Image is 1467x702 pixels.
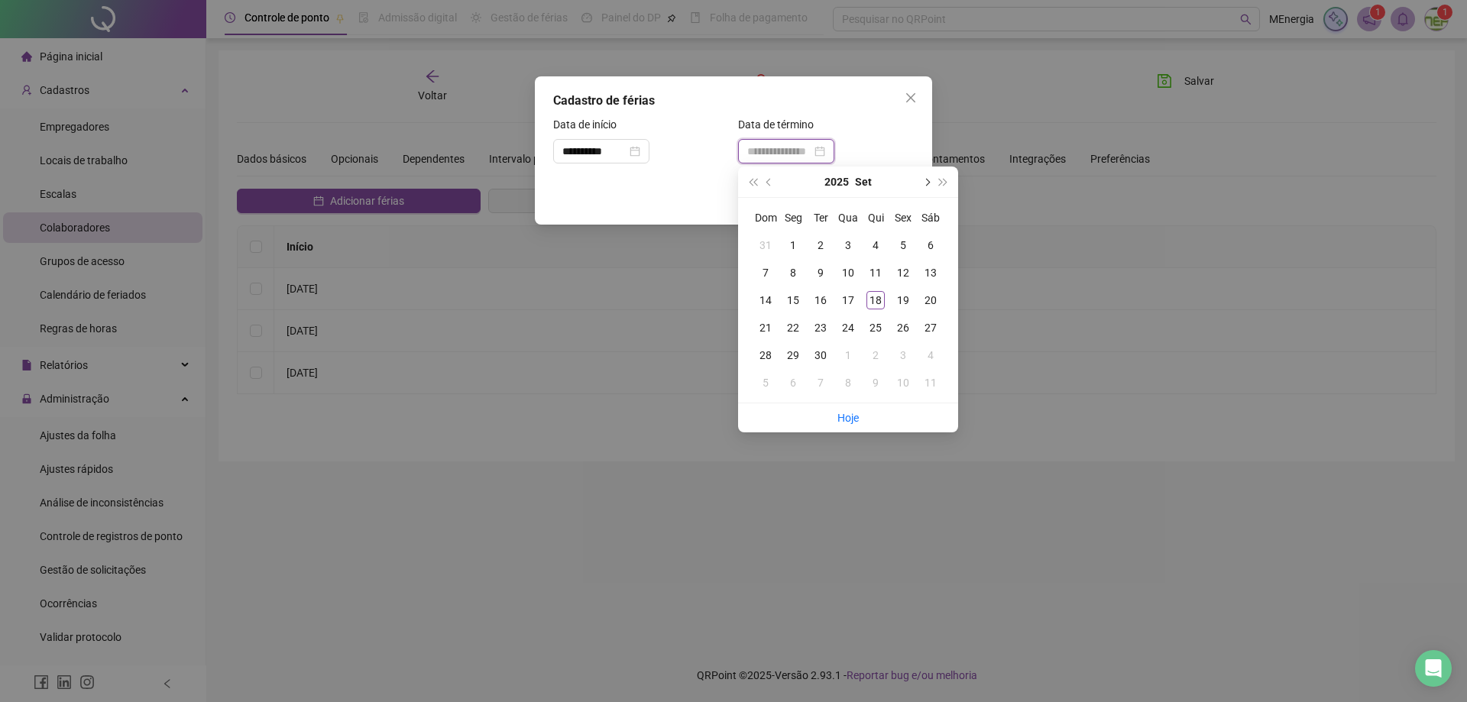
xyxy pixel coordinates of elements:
th: Sex [889,204,917,231]
div: 30 [811,346,830,364]
td: 2025-09-22 [779,314,807,341]
div: 4 [921,346,940,364]
td: 2025-10-04 [917,341,944,369]
span: close [905,92,917,104]
td: 2025-09-15 [779,286,807,314]
div: 3 [894,346,912,364]
td: 2025-09-02 [807,231,834,259]
td: 2025-09-09 [807,259,834,286]
label: Data de término [738,116,824,133]
div: 6 [921,236,940,254]
div: 10 [894,374,912,392]
td: 2025-09-20 [917,286,944,314]
div: 21 [756,319,775,337]
button: month panel [855,167,872,197]
td: 2025-10-02 [862,341,889,369]
button: year panel [824,167,849,197]
div: 1 [839,346,857,364]
td: 2025-08-31 [752,231,779,259]
div: 18 [866,291,885,309]
td: 2025-09-24 [834,314,862,341]
td: 2025-09-03 [834,231,862,259]
td: 2025-09-13 [917,259,944,286]
div: 23 [811,319,830,337]
td: 2025-09-08 [779,259,807,286]
td: 2025-10-07 [807,369,834,396]
td: 2025-10-01 [834,341,862,369]
div: 9 [811,264,830,282]
button: super-prev-year [744,167,761,197]
td: 2025-10-03 [889,341,917,369]
td: 2025-10-08 [834,369,862,396]
button: Close [899,86,923,110]
td: 2025-09-12 [889,259,917,286]
div: 5 [894,236,912,254]
div: Open Intercom Messenger [1415,650,1452,687]
td: 2025-09-11 [862,259,889,286]
div: 27 [921,319,940,337]
div: 24 [839,319,857,337]
td: 2025-09-26 [889,314,917,341]
th: Seg [779,204,807,231]
div: 4 [866,236,885,254]
th: Qua [834,204,862,231]
th: Ter [807,204,834,231]
td: 2025-09-16 [807,286,834,314]
div: 17 [839,291,857,309]
td: 2025-09-05 [889,231,917,259]
div: 25 [866,319,885,337]
div: 5 [756,374,775,392]
div: 7 [811,374,830,392]
div: 11 [866,264,885,282]
td: 2025-09-19 [889,286,917,314]
td: 2025-10-05 [752,369,779,396]
div: 1 [784,236,802,254]
td: 2025-09-28 [752,341,779,369]
div: 2 [811,236,830,254]
th: Sáb [917,204,944,231]
div: 11 [921,374,940,392]
a: Hoje [837,412,859,424]
td: 2025-09-07 [752,259,779,286]
button: prev-year [761,167,778,197]
div: 10 [839,264,857,282]
td: 2025-09-29 [779,341,807,369]
div: 3 [839,236,857,254]
td: 2025-09-25 [862,314,889,341]
div: 8 [784,264,802,282]
div: 15 [784,291,802,309]
div: 6 [784,374,802,392]
th: Qui [862,204,889,231]
td: 2025-10-06 [779,369,807,396]
td: 2025-10-10 [889,369,917,396]
div: 26 [894,319,912,337]
div: 13 [921,264,940,282]
td: 2025-09-04 [862,231,889,259]
div: 28 [756,346,775,364]
label: Data de início [553,116,627,133]
td: 2025-09-06 [917,231,944,259]
td: 2025-09-17 [834,286,862,314]
td: 2025-09-14 [752,286,779,314]
td: 2025-10-09 [862,369,889,396]
div: Cadastro de férias [553,92,914,110]
td: 2025-09-01 [779,231,807,259]
div: 9 [866,374,885,392]
div: 12 [894,264,912,282]
div: 2 [866,346,885,364]
div: 29 [784,346,802,364]
div: 19 [894,291,912,309]
td: 2025-09-23 [807,314,834,341]
th: Dom [752,204,779,231]
td: 2025-10-11 [917,369,944,396]
td: 2025-09-21 [752,314,779,341]
td: 2025-09-30 [807,341,834,369]
td: 2025-09-10 [834,259,862,286]
div: 8 [839,374,857,392]
td: 2025-09-27 [917,314,944,341]
div: 22 [784,319,802,337]
div: 20 [921,291,940,309]
div: 7 [756,264,775,282]
button: next-year [918,167,934,197]
div: 31 [756,236,775,254]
